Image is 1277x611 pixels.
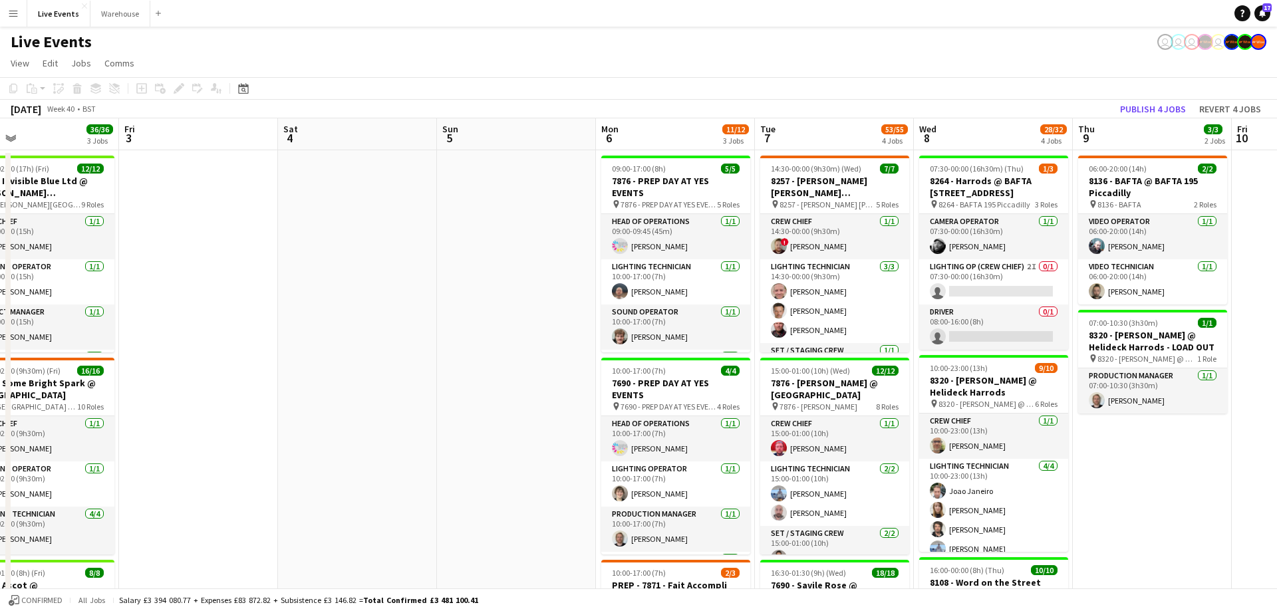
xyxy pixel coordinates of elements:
[1237,34,1253,50] app-user-avatar: Production Managers
[104,57,134,69] span: Comms
[71,57,91,69] span: Jobs
[1115,100,1191,118] button: Publish 4 jobs
[1254,5,1270,21] a: 17
[1250,34,1266,50] app-user-avatar: Alex Gill
[21,596,63,605] span: Confirmed
[363,595,478,605] span: Total Confirmed £3 481 100.41
[11,102,41,116] div: [DATE]
[5,55,35,72] a: View
[1210,34,1226,50] app-user-avatar: Ollie Rolfe
[27,1,90,27] button: Live Events
[1184,34,1200,50] app-user-avatar: Nadia Addada
[1224,34,1240,50] app-user-avatar: Production Managers
[99,55,140,72] a: Comms
[11,32,92,52] h1: Live Events
[1197,34,1213,50] app-user-avatar: Production Managers
[44,104,77,114] span: Week 40
[1194,100,1266,118] button: Revert 4 jobs
[11,57,29,69] span: View
[1157,34,1173,50] app-user-avatar: Eden Hopkins
[90,1,150,27] button: Warehouse
[1262,3,1272,12] span: 17
[43,57,58,69] span: Edit
[82,104,96,114] div: BST
[76,595,108,605] span: All jobs
[119,595,478,605] div: Salary £3 394 080.77 + Expenses £83 872.82 + Subsistence £3 146.82 =
[66,55,96,72] a: Jobs
[1171,34,1187,50] app-user-avatar: Nadia Addada
[7,593,65,608] button: Confirmed
[37,55,63,72] a: Edit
